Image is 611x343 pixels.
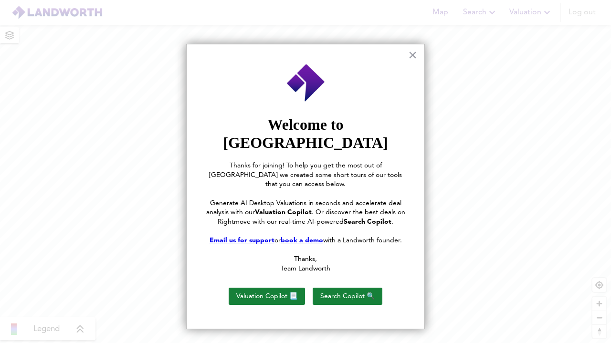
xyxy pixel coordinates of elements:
a: book a demo [281,237,323,244]
span: or [274,237,281,244]
p: Thanks, [206,255,405,264]
button: Search Copilot 🔍 [313,288,382,305]
span: Generate AI Desktop Valuations in seconds and accelerate deal analysis with our [206,200,403,216]
button: Close [408,47,417,62]
strong: Valuation Copilot [255,209,312,216]
span: . [391,218,393,225]
a: Email us for support [210,237,274,244]
span: with a Landworth founder. [323,237,402,244]
p: Team Landworth [206,264,405,274]
p: Thanks for joining! To help you get the most out of [GEOGRAPHIC_DATA] we created some short tours... [206,161,405,189]
span: . Or discover the best deals on Rightmove with our real-time AI-powered [218,209,407,225]
button: Valuation Copilot 📃 [229,288,305,305]
img: Employee Photo [286,63,326,103]
strong: Search Copilot [344,218,391,225]
p: Welcome to [GEOGRAPHIC_DATA] [206,115,405,152]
